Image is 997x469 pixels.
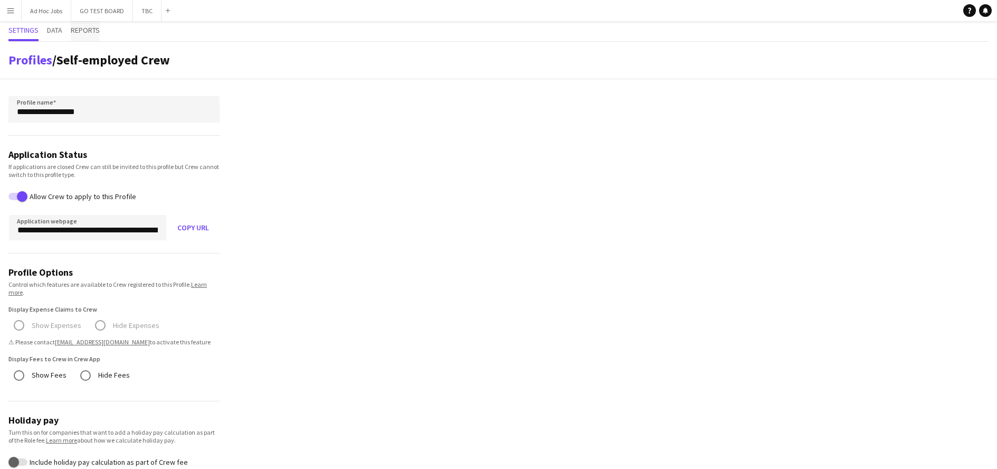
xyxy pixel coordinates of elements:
[8,148,220,161] h3: Application Status
[96,367,130,383] label: Hide Fees
[55,338,150,346] a: [EMAIL_ADDRESS][DOMAIN_NAME]
[47,26,62,34] span: Data
[71,26,100,34] span: Reports
[56,52,170,68] span: Self-employed Crew
[71,1,133,21] button: GO TEST BOARD
[27,192,136,201] label: Allow Crew to apply to this Profile
[30,367,67,383] label: Show Fees
[8,52,52,68] a: Profiles
[761,44,997,469] iframe: Chat Widget
[8,354,220,364] label: Display Fees to Crew in Crew App
[8,414,220,426] h3: Holiday pay
[8,338,220,346] span: ⚠ Please contact to activate this feature
[167,215,220,240] button: Copy URL
[8,266,220,278] h3: Profile Options
[46,436,77,444] a: Learn more
[22,1,71,21] button: Ad Hoc Jobs
[8,428,220,444] div: Turn this on for companies that want to add a holiday pay calculation as part of the Role fee. ab...
[8,280,220,296] div: Control which features are available to Crew registered to this Profile. .
[8,163,220,179] div: If applications are closed Crew can still be invited to this profile but Crew cannot switch to th...
[8,26,39,34] span: Settings
[8,305,220,314] label: Display Expense Claims to Crew
[8,52,170,68] h1: /
[27,457,188,466] label: Include holiday pay calculation as part of Crew fee
[133,1,162,21] button: TBC
[8,280,207,296] a: Learn more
